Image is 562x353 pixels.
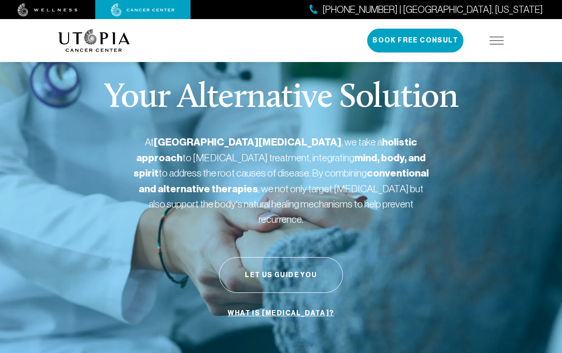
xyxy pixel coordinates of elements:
[104,81,458,115] p: Your Alternative Solution
[322,3,543,17] span: [PHONE_NUMBER] | [GEOGRAPHIC_DATA], [US_STATE]
[310,3,543,17] a: [PHONE_NUMBER] | [GEOGRAPHIC_DATA], [US_STATE]
[225,304,336,322] a: What is [MEDICAL_DATA]?
[367,29,463,52] button: Book Free Consult
[111,3,175,17] img: cancer center
[58,29,130,52] img: logo
[133,135,429,227] p: At , we take a to [MEDICAL_DATA] treatment, integrating to address the root causes of disease. By...
[139,167,429,195] strong: conventional and alternative therapies
[136,136,417,164] strong: holistic approach
[490,37,504,44] img: icon-hamburger
[154,136,341,148] strong: [GEOGRAPHIC_DATA][MEDICAL_DATA]
[18,3,78,17] img: wellness
[219,257,343,293] button: Let Us Guide You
